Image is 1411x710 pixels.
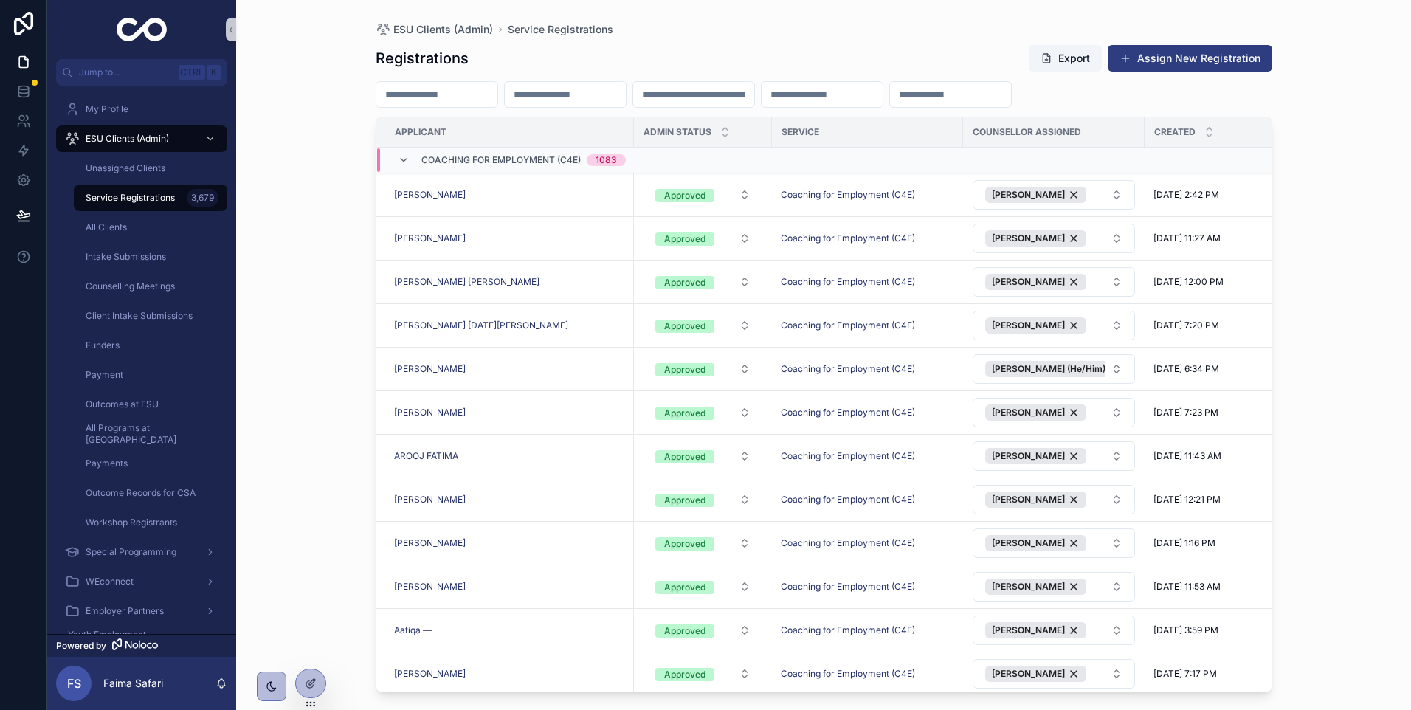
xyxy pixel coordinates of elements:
[992,232,1065,244] span: [PERSON_NAME]
[86,310,193,322] span: Client Intake Submissions
[643,268,763,296] a: Select Button
[644,617,762,644] button: Select Button
[1153,189,1219,201] span: [DATE] 2:42 PM
[208,66,220,78] span: K
[781,537,915,549] span: Coaching for Employment (C4E)
[972,658,1136,689] a: Select Button
[972,615,1136,646] a: Select Button
[86,422,213,446] span: All Programs at [GEOGRAPHIC_DATA]
[74,450,227,477] a: Payments
[973,224,1135,253] button: Select Button
[664,494,705,507] div: Approved
[664,581,705,594] div: Approved
[394,668,466,680] span: [PERSON_NAME]
[644,269,762,295] button: Select Button
[985,666,1086,682] button: Unselect 61
[985,448,1086,464] button: Unselect 9
[781,276,915,288] a: Coaching for Employment (C4E)
[47,634,236,657] a: Powered by
[56,598,227,624] a: Employer Partners
[644,356,762,382] button: Select Button
[394,276,539,288] span: [PERSON_NAME] [PERSON_NAME]
[992,276,1065,288] span: [PERSON_NAME]
[179,65,205,80] span: Ctrl
[1153,320,1219,331] span: [DATE] 7:20 PM
[1153,537,1215,549] span: [DATE] 1:16 PM
[394,581,625,593] a: [PERSON_NAME]
[74,244,227,270] a: Intake Submissions
[74,273,227,300] a: Counselling Meetings
[67,675,81,692] span: FS
[86,162,165,174] span: Unassigned Clients
[394,494,625,506] a: [PERSON_NAME]
[643,660,763,688] a: Select Button
[56,539,227,565] a: Special Programming
[644,443,762,469] button: Select Button
[643,529,763,557] a: Select Button
[781,189,915,201] span: Coaching for Employment (C4E)
[394,232,625,244] a: [PERSON_NAME]
[781,232,954,244] a: Coaching for Employment (C4E)
[644,182,762,208] button: Select Button
[394,363,466,375] a: [PERSON_NAME]
[394,624,432,636] a: Aatiqa —
[376,22,493,37] a: ESU Clients (Admin)
[972,179,1136,210] a: Select Button
[394,407,466,418] a: [PERSON_NAME]
[664,276,705,289] div: Approved
[972,571,1136,602] a: Select Button
[664,537,705,551] div: Approved
[985,492,1086,508] button: Unselect 9
[394,363,625,375] a: [PERSON_NAME]
[86,576,134,587] span: WEconnect
[56,568,227,595] a: WEconnect
[1153,494,1274,506] a: [DATE] 12:21 PM
[508,22,613,37] a: Service Registrations
[643,181,763,209] a: Select Button
[1153,232,1274,244] a: [DATE] 11:27 AM
[86,103,128,115] span: My Profile
[992,581,1065,593] span: [PERSON_NAME]
[664,624,705,638] div: Approved
[74,421,227,447] a: All Programs at [GEOGRAPHIC_DATA]
[86,517,177,528] span: Workshop Registrants
[1153,450,1221,462] span: [DATE] 11:43 AM
[781,189,954,201] a: Coaching for Employment (C4E)
[985,274,1086,290] button: Unselect 8
[74,185,227,211] a: Service Registrations3,679
[1153,537,1274,549] a: [DATE] 1:16 PM
[973,528,1135,558] button: Select Button
[394,581,466,593] span: [PERSON_NAME]
[394,668,625,680] a: [PERSON_NAME]
[1153,494,1221,506] span: [DATE] 12:21 PM
[992,624,1065,636] span: [PERSON_NAME]
[86,192,175,204] span: Service Registrations
[394,320,568,331] a: [PERSON_NAME] [DATE][PERSON_NAME]
[992,320,1065,331] span: [PERSON_NAME]
[781,320,915,331] a: Coaching for Employment (C4E)
[781,537,954,549] a: Coaching for Employment (C4E)
[781,668,915,680] a: Coaching for Employment (C4E)
[972,266,1136,297] a: Select Button
[1153,232,1221,244] span: [DATE] 11:27 AM
[664,407,705,420] div: Approved
[664,363,705,376] div: Approved
[86,369,123,381] span: Payment
[664,232,705,246] div: Approved
[1153,624,1218,636] span: [DATE] 3:59 PM
[973,126,1081,138] span: Counsellor Assigned
[1153,363,1219,375] span: [DATE] 6:34 PM
[74,303,227,329] a: Client Intake Submissions
[74,214,227,241] a: All Clients
[781,668,954,680] a: Coaching for Employment (C4E)
[68,629,193,652] span: Youth Employment Connections
[985,404,1086,421] button: Unselect 61
[1029,45,1102,72] button: Export
[782,126,819,138] span: Service
[781,624,954,636] a: Coaching for Employment (C4E)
